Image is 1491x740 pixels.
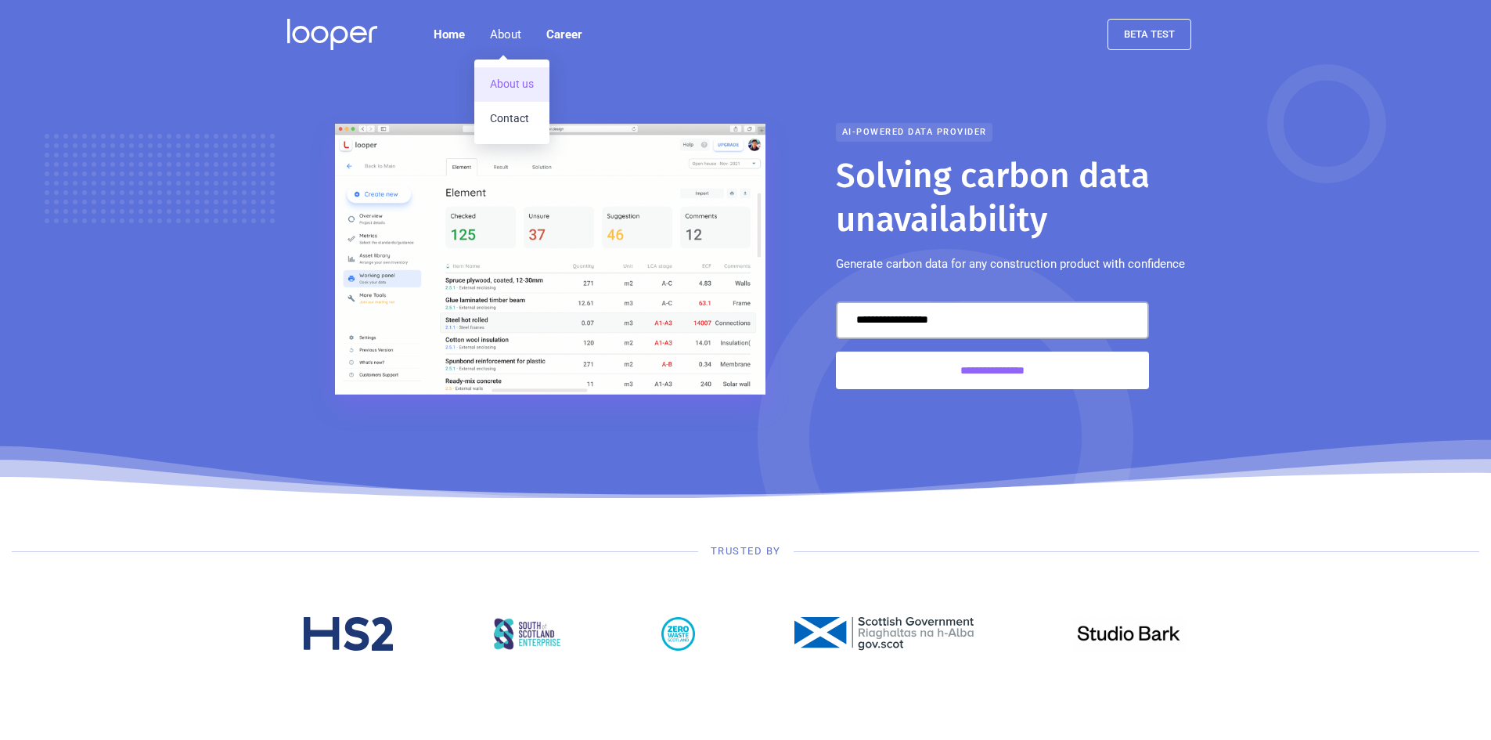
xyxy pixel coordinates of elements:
[534,19,595,50] a: Career
[836,254,1185,273] p: Generate carbon data for any construction product with confidence
[711,543,781,559] div: Trusted by
[474,102,549,136] a: Contact
[836,301,1149,389] form: Email Form
[421,19,477,50] a: Home
[477,19,534,50] div: About
[474,67,549,102] a: About us
[490,25,521,44] div: About
[836,123,992,142] div: AI-powered data provider
[1107,19,1191,50] a: beta test
[836,154,1204,242] h1: Solving carbon data unavailability
[474,60,549,144] nav: About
